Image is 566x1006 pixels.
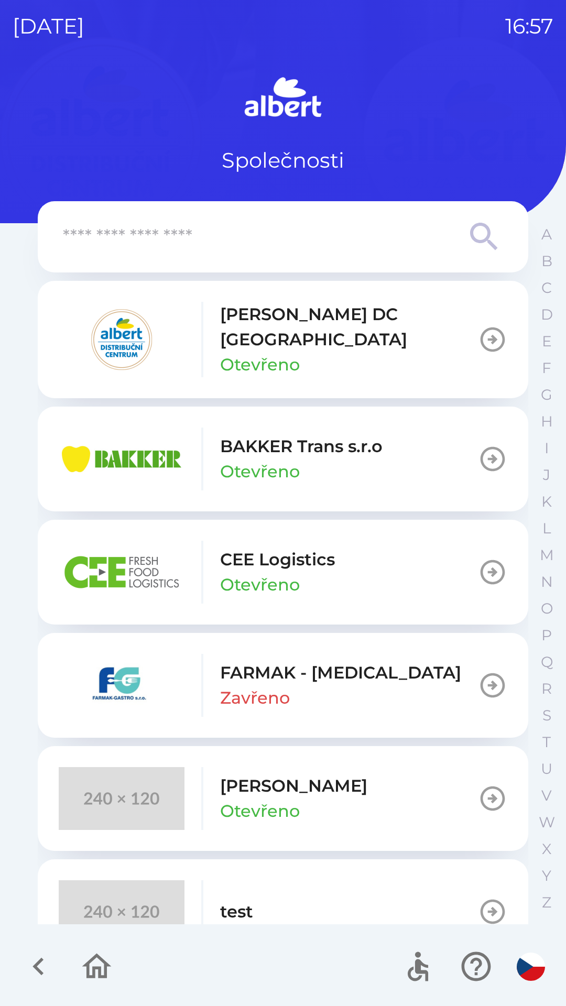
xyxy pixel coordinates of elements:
[59,308,184,371] img: 092fc4fe-19c8-4166-ad20-d7efd4551fba.png
[542,733,551,751] p: T
[542,359,551,377] p: F
[220,899,253,924] p: test
[534,836,560,862] button: X
[541,386,552,404] p: G
[59,654,184,717] img: 5ee10d7b-21a5-4c2b-ad2f-5ef9e4226557.png
[59,767,184,830] img: 240x120
[541,626,552,644] p: P
[38,73,528,124] img: Logo
[542,867,551,885] p: Y
[541,760,552,778] p: U
[534,488,560,515] button: K
[38,746,528,851] button: [PERSON_NAME]Otevřeno
[220,773,367,799] p: [PERSON_NAME]
[534,435,560,462] button: I
[534,542,560,568] button: M
[220,302,478,352] p: [PERSON_NAME] DC [GEOGRAPHIC_DATA]
[38,407,528,511] button: BAKKER Trans s.r.oOtevřeno
[534,702,560,729] button: S
[13,10,84,42] p: [DATE]
[534,675,560,702] button: R
[534,248,560,275] button: B
[541,279,552,297] p: C
[220,352,300,377] p: Otevřeno
[220,459,300,484] p: Otevřeno
[222,145,344,176] p: Společnosti
[541,680,552,698] p: R
[534,221,560,248] button: A
[545,439,549,457] p: I
[220,547,335,572] p: CEE Logistics
[505,10,553,42] p: 16:57
[38,520,528,625] button: CEE LogisticsOtevřeno
[534,515,560,542] button: L
[534,809,560,836] button: W
[534,649,560,675] button: Q
[534,275,560,301] button: C
[38,633,528,738] button: FARMAK - [MEDICAL_DATA]Zavřeno
[542,332,552,351] p: E
[38,859,528,964] button: test
[534,756,560,782] button: U
[517,953,545,981] img: cs flag
[38,281,528,398] button: [PERSON_NAME] DC [GEOGRAPHIC_DATA]Otevřeno
[542,840,551,858] p: X
[220,799,300,824] p: Otevřeno
[534,782,560,809] button: V
[534,568,560,595] button: N
[541,786,552,805] p: V
[220,685,290,710] p: Zavřeno
[534,622,560,649] button: P
[541,412,553,431] p: H
[541,225,552,244] p: A
[534,408,560,435] button: H
[543,466,550,484] p: J
[541,493,552,511] p: K
[59,428,184,490] img: eba99837-dbda-48f3-8a63-9647f5990611.png
[534,462,560,488] button: J
[534,355,560,381] button: F
[542,519,551,538] p: L
[220,572,300,597] p: Otevřeno
[542,706,551,725] p: S
[539,813,555,832] p: W
[534,595,560,622] button: O
[541,573,553,591] p: N
[541,653,553,671] p: Q
[542,893,551,912] p: Z
[540,546,554,564] p: M
[541,252,552,270] p: B
[534,381,560,408] button: G
[541,599,553,618] p: O
[534,328,560,355] button: E
[220,660,461,685] p: FARMAK - [MEDICAL_DATA]
[59,541,184,604] img: ba8847e2-07ef-438b-a6f1-28de549c3032.png
[534,301,560,328] button: D
[534,862,560,889] button: Y
[541,305,553,324] p: D
[59,880,184,943] img: 240x120
[534,889,560,916] button: Z
[220,434,383,459] p: BAKKER Trans s.r.o
[534,729,560,756] button: T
